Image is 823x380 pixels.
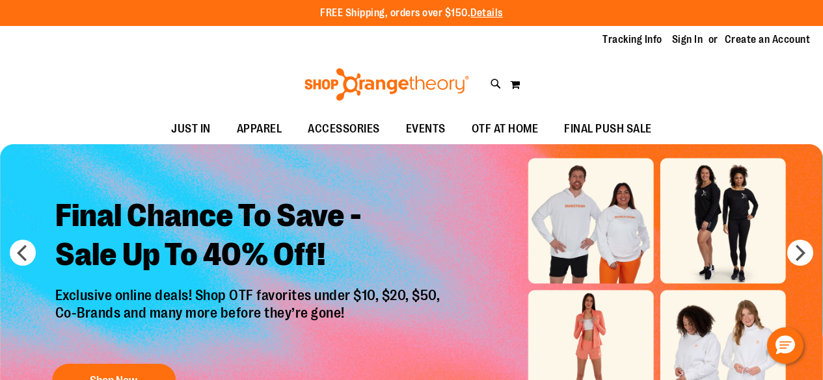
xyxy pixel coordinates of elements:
a: JUST IN [158,114,224,144]
button: prev [10,240,36,266]
p: FREE Shipping, orders over $150. [320,6,503,21]
p: Exclusive online deals! Shop OTF favorites under $10, $20, $50, Co-Brands and many more before th... [46,288,453,351]
a: EVENTS [393,114,459,144]
span: OTF AT HOME [472,114,539,144]
a: Details [470,7,503,19]
a: Sign In [672,32,703,47]
a: ACCESSORIES [295,114,393,144]
button: next [787,240,813,266]
span: FINAL PUSH SALE [564,114,652,144]
a: APPAREL [224,114,295,144]
button: Hello, have a question? Let’s chat. [767,327,803,364]
a: Tracking Info [602,32,662,47]
span: EVENTS [406,114,446,144]
h2: Final Chance To Save - Sale Up To 40% Off! [46,187,453,288]
a: FINAL PUSH SALE [551,114,665,144]
a: Create an Account [725,32,811,47]
span: APPAREL [237,114,282,144]
img: Shop Orangetheory [303,68,471,101]
span: ACCESSORIES [308,114,380,144]
a: OTF AT HOME [459,114,552,144]
span: JUST IN [171,114,211,144]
